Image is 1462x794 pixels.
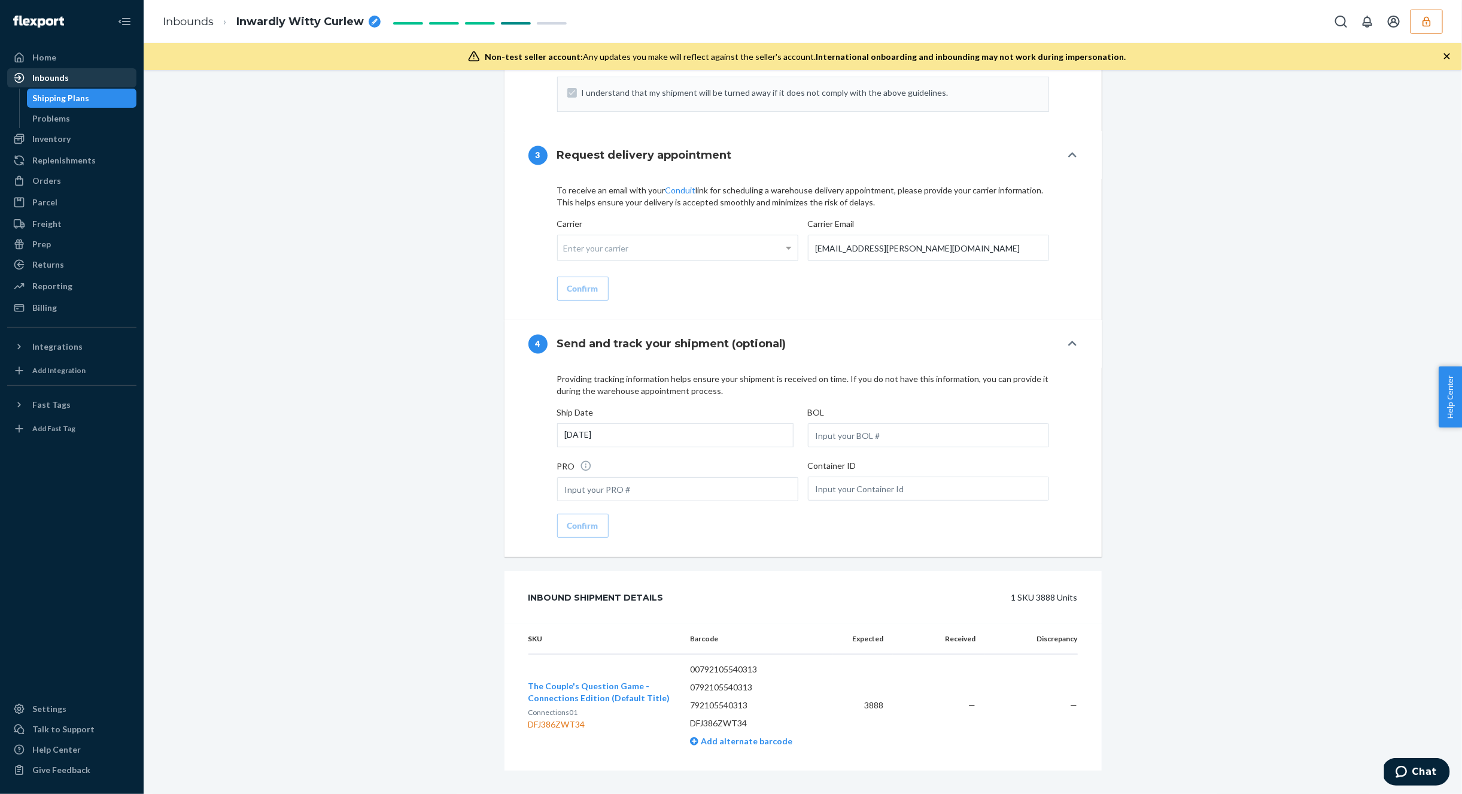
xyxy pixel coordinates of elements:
[32,302,57,314] div: Billing
[485,51,583,62] span: Non-test seller account:
[833,654,893,757] td: 3888
[557,218,798,264] label: Carrier
[528,708,578,717] span: Connections01
[690,699,823,711] p: 792105540313
[32,218,62,230] div: Freight
[557,373,1049,397] p: Providing tracking information helps ensure your shipment is received on time. If you do not have...
[7,193,136,212] a: Parcel
[32,341,83,353] div: Integrations
[1329,10,1353,34] button: Open Search Box
[557,460,592,472] label: PRO
[113,10,136,34] button: Close Navigation
[33,113,71,125] div: Problems
[816,51,1126,62] span: International onboarding and inbounding may not work during impersonation.
[690,663,823,675] p: 00792105540313
[528,681,670,703] span: The Couple's Question Game - Connections Edition (Default Title)
[557,423,794,447] div: [DATE]
[7,699,136,719] a: Settings
[557,277,609,301] button: Confirm
[27,109,137,128] a: Problems
[690,736,792,746] a: Add alternate barcode
[985,624,1077,654] th: Discrepancy
[7,720,136,739] button: Talk to Support
[485,51,1126,63] div: Any updates you make will reflect against the seller's account.
[690,717,823,729] p: DFJ386ZWT34
[32,423,75,434] div: Add Fast Tag
[32,399,71,411] div: Fast Tags
[32,154,96,166] div: Replenishments
[968,700,975,710] span: —
[7,298,136,317] a: Billing
[1071,700,1078,710] span: —
[893,624,985,654] th: Received
[32,238,51,250] div: Prep
[32,175,61,187] div: Orders
[690,681,823,693] p: 0792105540313
[557,477,798,501] input: Input your PRO #
[1384,758,1450,788] iframe: Opens a widget where you can chat to one of our agents
[557,148,732,163] h4: Request delivery appointment
[7,277,136,296] a: Reporting
[808,423,1049,447] input: Input your BOL #
[32,196,57,208] div: Parcel
[567,520,598,532] div: Confirm
[13,16,64,28] img: Flexport logo
[7,151,136,170] a: Replenishments
[808,235,1049,261] input: Enter your carrier email
[582,87,1039,99] span: I understand that my shipment will be turned away if it does not comply with the above guidelines.
[163,15,214,28] a: Inbounds
[32,72,69,84] div: Inbounds
[7,68,136,87] a: Inbounds
[567,283,598,295] div: Confirm
[33,92,90,104] div: Shipping Plans
[528,335,548,354] div: 4
[808,407,825,419] label: BOL
[236,14,364,30] span: Inwardly Witty Curlew
[7,395,136,414] button: Fast Tags
[557,407,594,419] label: Ship Date
[32,51,56,63] div: Home
[7,129,136,149] a: Inventory
[528,680,671,704] button: The Couple's Question Game - Connections Edition (Default Title)
[7,255,136,274] a: Returns
[1382,10,1406,34] button: Open account menu
[557,184,1049,208] p: To receive an email with your link for scheduling a warehouse delivery appointment, please provid...
[833,624,893,654] th: Expected
[7,361,136,380] a: Add Integration
[504,320,1102,368] button: 4Send and track your shipment (optional)
[27,89,137,108] a: Shipping Plans
[557,514,609,538] button: Confirm
[557,337,786,352] h4: Send and track your shipment (optional)
[558,235,798,260] div: Enter your carrier
[504,132,1102,180] button: 3Request delivery appointment
[32,744,81,756] div: Help Center
[32,703,66,715] div: Settings
[32,133,71,145] div: Inventory
[7,48,136,67] a: Home
[1355,10,1379,34] button: Open notifications
[7,419,136,438] a: Add Fast Tag
[7,740,136,759] a: Help Center
[665,185,696,195] a: Conduit
[808,218,1049,264] label: Carrier Email
[7,171,136,190] a: Orders
[32,259,64,271] div: Returns
[680,624,833,654] th: Barcode
[7,760,136,780] button: Give Feedback
[32,723,95,735] div: Talk to Support
[528,624,681,654] th: SKU
[808,460,856,472] label: Container ID
[32,764,90,776] div: Give Feedback
[153,4,390,40] ol: breadcrumbs
[1439,366,1462,428] button: Help Center
[7,214,136,234] a: Freight
[691,586,1078,610] div: 1 SKU 3888 Units
[567,88,577,98] input: I understand that my shipment will be turned away if it does not comply with the above guidelines.
[528,586,664,610] div: Inbound Shipment Details
[528,719,671,731] div: DFJ386ZWT34
[808,477,1049,501] input: Input your Container Id
[7,337,136,356] button: Integrations
[528,146,548,165] div: 3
